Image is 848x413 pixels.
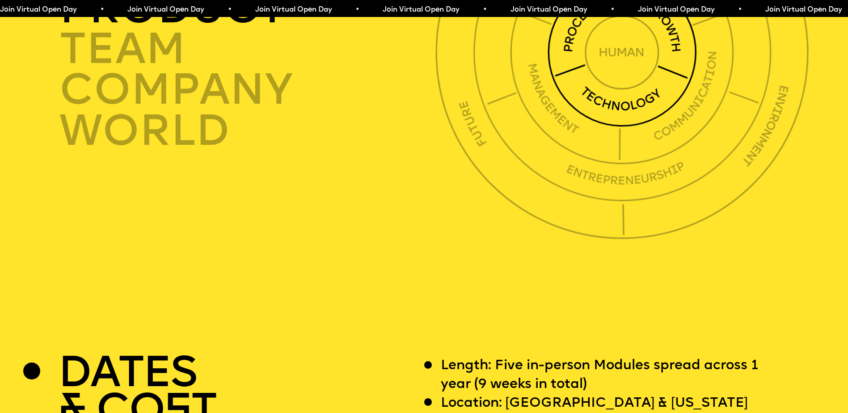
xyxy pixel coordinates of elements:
[100,6,104,13] span: •
[59,70,441,110] div: company
[441,357,783,394] p: Length: Five in-person Modules spread across 1 year (9 weeks in total)
[59,29,441,70] div: TEAM
[59,110,441,151] div: world
[611,6,615,13] span: •
[228,6,232,13] span: •
[738,6,742,13] span: •
[355,6,359,13] span: •
[483,6,487,13] span: •
[441,394,748,413] p: Location: [GEOGRAPHIC_DATA] & [US_STATE]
